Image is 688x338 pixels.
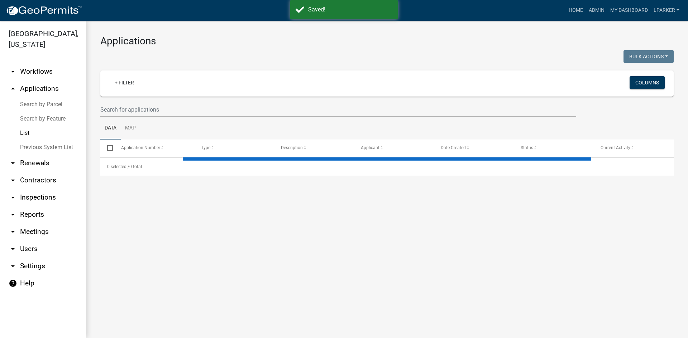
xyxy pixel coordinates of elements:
i: arrow_drop_down [9,67,17,76]
a: Map [121,117,140,140]
i: arrow_drop_down [9,262,17,270]
datatable-header-cell: Current Activity [594,139,674,157]
i: arrow_drop_down [9,159,17,167]
span: Applicant [361,145,379,150]
div: Saved! [308,5,392,14]
a: Data [100,117,121,140]
a: My Dashboard [607,4,651,17]
input: Search for applications [100,102,576,117]
datatable-header-cell: Date Created [434,139,514,157]
i: arrow_drop_up [9,84,17,93]
a: Admin [586,4,607,17]
button: Bulk Actions [623,50,674,63]
datatable-header-cell: Status [514,139,594,157]
button: Columns [630,76,665,89]
i: arrow_drop_down [9,176,17,185]
i: arrow_drop_down [9,193,17,202]
datatable-header-cell: Select [100,139,114,157]
a: + Filter [109,76,140,89]
datatable-header-cell: Type [194,139,274,157]
span: Application Number [121,145,160,150]
span: Type [201,145,210,150]
span: Status [521,145,533,150]
datatable-header-cell: Application Number [114,139,194,157]
span: Description [281,145,303,150]
span: 0 selected / [107,164,129,169]
datatable-header-cell: Applicant [354,139,434,157]
i: arrow_drop_down [9,227,17,236]
div: 0 total [100,158,674,176]
a: Home [566,4,586,17]
datatable-header-cell: Description [274,139,354,157]
h3: Applications [100,35,674,47]
i: arrow_drop_down [9,245,17,253]
span: Current Activity [601,145,630,150]
span: Date Created [441,145,466,150]
i: help [9,279,17,288]
a: lparker [651,4,682,17]
i: arrow_drop_down [9,210,17,219]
